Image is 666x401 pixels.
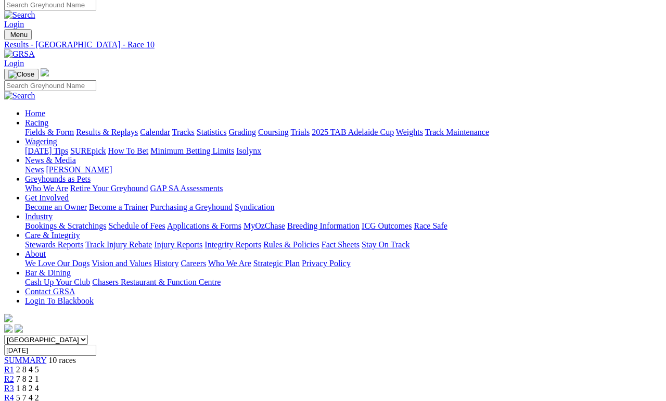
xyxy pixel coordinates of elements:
img: Close [8,70,34,79]
a: Fields & Form [25,128,74,136]
a: Trials [290,128,310,136]
a: Wagering [25,137,57,146]
a: Stewards Reports [25,240,83,249]
a: [PERSON_NAME] [46,165,112,174]
a: Rules & Policies [263,240,319,249]
span: 2 8 4 5 [16,365,39,374]
a: Privacy Policy [302,259,351,268]
a: Careers [181,259,206,268]
a: Racing [25,118,48,127]
a: MyOzChase [244,221,285,230]
a: News [25,165,44,174]
img: logo-grsa-white.png [4,314,12,322]
div: Wagering [25,146,662,156]
a: Isolynx [236,146,261,155]
img: twitter.svg [15,324,23,333]
a: Results & Replays [76,128,138,136]
a: Login [4,59,24,68]
a: Breeding Information [287,221,360,230]
a: R2 [4,374,14,383]
a: Industry [25,212,53,221]
div: Industry [25,221,662,231]
div: Greyhounds as Pets [25,184,662,193]
div: Bar & Dining [25,278,662,287]
a: [DATE] Tips [25,146,68,155]
a: Schedule of Fees [108,221,165,230]
a: Login To Blackbook [25,296,94,305]
span: Menu [10,31,28,39]
span: 7 8 2 1 [16,374,39,383]
img: Search [4,91,35,101]
img: GRSA [4,49,35,59]
span: 1 8 2 4 [16,384,39,393]
a: Get Involved [25,193,69,202]
a: Cash Up Your Club [25,278,90,286]
a: Weights [396,128,423,136]
a: Syndication [235,203,274,211]
a: Strategic Plan [253,259,300,268]
a: Purchasing a Greyhound [150,203,233,211]
a: Track Injury Rebate [85,240,152,249]
a: Track Maintenance [425,128,489,136]
a: SUMMARY [4,356,46,365]
a: GAP SA Assessments [150,184,223,193]
div: Racing [25,128,662,137]
a: Statistics [197,128,227,136]
a: Race Safe [414,221,447,230]
a: 2025 TAB Adelaide Cup [312,128,394,136]
a: Login [4,20,24,29]
a: Tracks [172,128,195,136]
a: Chasers Restaurant & Function Centre [92,278,221,286]
a: Bar & Dining [25,268,71,277]
input: Search [4,80,96,91]
a: History [153,259,178,268]
a: SUREpick [70,146,106,155]
a: About [25,249,46,258]
a: Who We Are [25,184,68,193]
div: About [25,259,662,268]
div: Care & Integrity [25,240,662,249]
a: Retire Your Greyhound [70,184,148,193]
a: Injury Reports [154,240,202,249]
a: Results - [GEOGRAPHIC_DATA] - Race 10 [4,40,662,49]
a: How To Bet [108,146,149,155]
div: Get Involved [25,203,662,212]
a: Stay On Track [362,240,409,249]
a: R1 [4,365,14,374]
input: Select date [4,345,96,356]
a: Home [25,109,45,118]
a: Bookings & Scratchings [25,221,106,230]
a: ICG Outcomes [362,221,412,230]
img: logo-grsa-white.png [41,68,49,77]
a: Grading [229,128,256,136]
a: Become a Trainer [89,203,148,211]
a: Care & Integrity [25,231,80,240]
a: News & Media [25,156,76,165]
a: Fact Sheets [322,240,360,249]
a: Applications & Forms [167,221,241,230]
div: News & Media [25,165,662,174]
a: Calendar [140,128,170,136]
button: Toggle navigation [4,29,32,40]
button: Toggle navigation [4,69,39,80]
a: Greyhounds as Pets [25,174,91,183]
a: Who We Are [208,259,251,268]
a: Contact GRSA [25,287,75,296]
img: facebook.svg [4,324,12,333]
a: We Love Our Dogs [25,259,89,268]
a: Become an Owner [25,203,87,211]
a: Integrity Reports [204,240,261,249]
a: Coursing [258,128,289,136]
a: Vision and Values [92,259,151,268]
img: Search [4,10,35,20]
a: Minimum Betting Limits [150,146,234,155]
a: R3 [4,384,14,393]
span: 10 races [48,356,76,365]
